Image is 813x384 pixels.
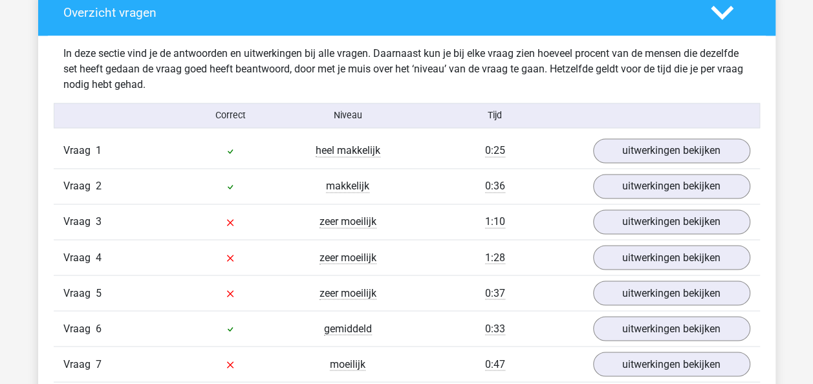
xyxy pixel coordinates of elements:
[63,250,96,265] span: Vraag
[96,322,102,334] span: 6
[326,180,369,193] span: makkelijk
[96,286,102,299] span: 5
[63,5,691,20] h4: Overzicht vragen
[485,251,505,264] span: 1:28
[96,215,102,228] span: 3
[63,143,96,158] span: Vraag
[316,144,380,157] span: heel makkelijk
[593,209,750,234] a: uitwerkingen bekijken
[330,357,365,370] span: moeilijk
[485,180,505,193] span: 0:36
[63,285,96,301] span: Vraag
[63,356,96,372] span: Vraag
[593,174,750,198] a: uitwerkingen bekijken
[96,357,102,370] span: 7
[485,144,505,157] span: 0:25
[171,109,289,122] div: Correct
[63,321,96,336] span: Vraag
[593,316,750,341] a: uitwerkingen bekijken
[96,180,102,192] span: 2
[593,281,750,305] a: uitwerkingen bekijken
[593,352,750,376] a: uitwerkingen bekijken
[320,215,376,228] span: zeer moeilijk
[54,46,760,92] div: In deze sectie vind je de antwoorden en uitwerkingen bij alle vragen. Daarnaast kun je bij elke v...
[324,322,372,335] span: gemiddeld
[320,251,376,264] span: zeer moeilijk
[96,251,102,263] span: 4
[63,178,96,194] span: Vraag
[485,286,505,299] span: 0:37
[96,144,102,156] span: 1
[485,357,505,370] span: 0:47
[485,215,505,228] span: 1:10
[593,245,750,270] a: uitwerkingen bekijken
[63,214,96,229] span: Vraag
[320,286,376,299] span: zeer moeilijk
[289,109,407,122] div: Niveau
[593,138,750,163] a: uitwerkingen bekijken
[406,109,583,122] div: Tijd
[485,322,505,335] span: 0:33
